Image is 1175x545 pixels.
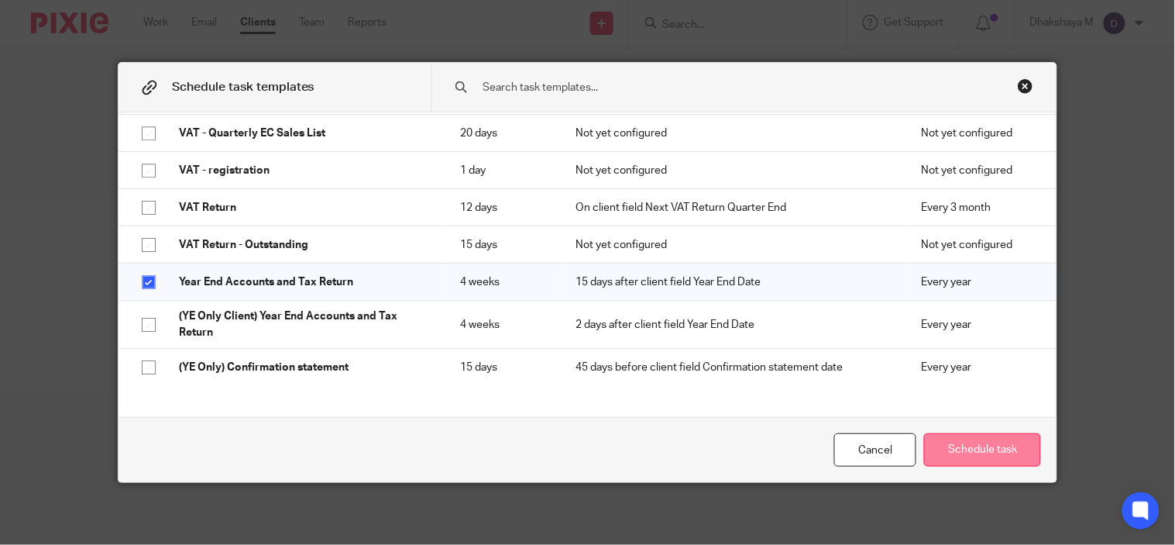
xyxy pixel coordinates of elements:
[576,237,891,253] p: Not yet configured
[922,126,1034,141] p: Not yet configured
[482,79,964,96] input: Search task templates...
[460,237,545,253] p: 15 days
[576,163,891,178] p: Not yet configured
[179,309,429,340] p: (YE Only Client) Year End Accounts and Tax Return
[179,360,429,375] p: (YE Only) Confirmation statement
[922,237,1034,253] p: Not yet configured
[576,126,891,141] p: Not yet configured
[922,274,1034,290] p: Every year
[460,317,545,333] p: 4 weeks
[179,237,429,253] p: VAT Return - Outstanding
[460,200,545,216] p: 12 days
[172,81,314,93] span: Schedule task templates
[576,317,891,333] p: 2 days after client field Year End Date
[179,274,429,290] p: Year End Accounts and Tax Return
[460,360,545,375] p: 15 days
[179,163,429,178] p: VAT - registration
[460,163,545,178] p: 1 day
[922,200,1034,216] p: Every 3 month
[576,274,891,290] p: 15 days after client field Year End Date
[179,200,429,216] p: VAT Return
[1018,78,1033,94] div: Close this dialog window
[922,360,1034,375] p: Every year
[460,274,545,290] p: 4 weeks
[834,433,916,467] div: Cancel
[179,126,429,141] p: VAT - Quarterly EC Sales List
[460,126,545,141] p: 20 days
[576,360,891,375] p: 45 days before client field Confirmation statement date
[924,433,1041,467] button: Schedule task
[922,317,1034,333] p: Every year
[922,163,1034,178] p: Not yet configured
[576,200,891,216] p: On client field Next VAT Return Quarter End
